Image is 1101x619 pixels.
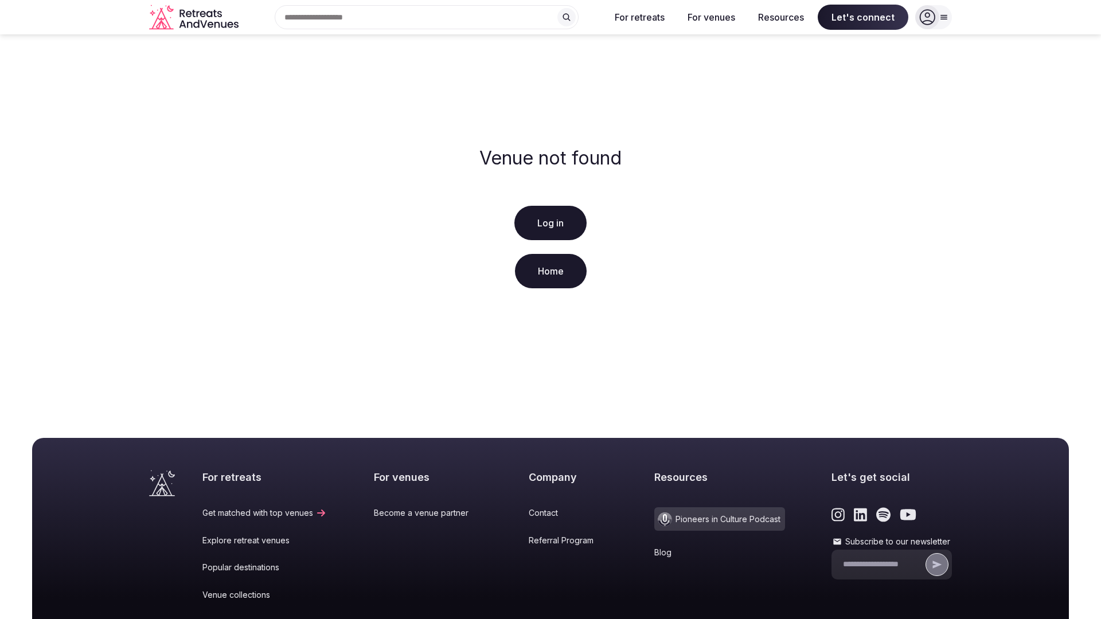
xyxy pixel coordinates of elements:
a: Popular destinations [202,562,327,573]
a: Blog [654,547,785,558]
button: For retreats [606,5,674,30]
a: Link to the retreats and venues Spotify page [876,507,891,522]
h2: Company [529,470,607,484]
a: Link to the retreats and venues LinkedIn page [854,507,867,522]
a: Visit the homepage [149,470,175,496]
a: Log in [514,206,587,240]
a: Contact [529,507,607,519]
h2: For venues [374,470,482,484]
h2: For retreats [202,470,327,484]
span: Let's connect [818,5,908,30]
button: Resources [749,5,813,30]
h2: Venue not found [479,147,622,169]
a: Venue collections [202,589,327,601]
label: Subscribe to our newsletter [831,536,952,547]
h2: Let's get social [831,470,952,484]
a: Home [515,254,587,288]
a: Link to the retreats and venues Youtube page [900,507,916,522]
a: Referral Program [529,535,607,546]
a: Visit the homepage [149,5,241,30]
a: Become a venue partner [374,507,482,519]
a: Get matched with top venues [202,507,327,519]
a: Link to the retreats and venues Instagram page [831,507,845,522]
a: Explore retreat venues [202,535,327,546]
button: For venues [678,5,744,30]
h2: Resources [654,470,785,484]
svg: Retreats and Venues company logo [149,5,241,30]
a: Pioneers in Culture Podcast [654,507,785,531]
